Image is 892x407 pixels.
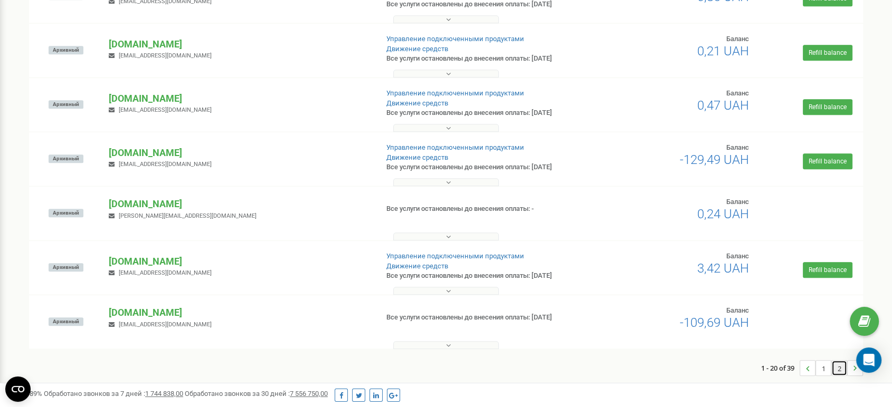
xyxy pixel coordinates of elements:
span: [EMAIL_ADDRESS][DOMAIN_NAME] [119,106,212,113]
a: Движение средств [386,153,448,161]
span: -129,49 UAH [680,152,749,167]
span: [EMAIL_ADDRESS][DOMAIN_NAME] [119,321,212,328]
p: [DOMAIN_NAME] [109,92,369,105]
span: Баланс [726,198,749,206]
p: [DOMAIN_NAME] [109,37,369,51]
span: Баланс [726,306,749,314]
span: Архивный [49,100,83,109]
span: -109,69 UAH [680,315,749,330]
a: Refill balance [803,153,852,169]
span: Баланс [726,143,749,151]
a: Управление подключенными продуктами [386,143,524,151]
span: 0,24 UAH [697,207,749,221]
span: Баланс [726,35,749,43]
span: Архивный [49,263,83,272]
a: Refill balance [803,99,852,115]
p: [DOMAIN_NAME] [109,306,369,319]
span: [EMAIL_ADDRESS][DOMAIN_NAME] [119,52,212,59]
span: 0,47 UAH [697,98,749,113]
a: Движение средств [386,99,448,107]
li: 1 [815,360,831,376]
a: Управление подключенными продуктами [386,252,524,260]
p: Все услуги остановлены до внесения оплаты: [DATE] [386,162,578,172]
span: 0,21 UAH [697,44,749,59]
span: Архивный [49,317,83,326]
a: Движение средств [386,45,448,53]
p: [DOMAIN_NAME] [109,146,369,160]
a: 2 [832,361,847,375]
nav: ... [761,350,863,386]
u: 7 556 750,00 [290,390,328,398]
button: Open CMP widget [5,376,31,402]
u: 1 744 838,00 [145,390,183,398]
a: Refill balance [803,45,852,61]
p: Все услуги остановлены до внесения оплаты: [DATE] [386,54,578,64]
span: Баланс [726,89,749,97]
p: Все услуги остановлены до внесения оплаты: - [386,204,578,214]
p: Все услуги остановлены до внесения оплаты: [DATE] [386,271,578,281]
span: 1 - 20 of 39 [761,360,800,376]
span: Архивный [49,46,83,54]
span: Архивный [49,209,83,217]
span: 3,42 UAH [697,261,749,276]
p: [DOMAIN_NAME] [109,255,369,268]
a: Refill balance [803,262,852,278]
p: [DOMAIN_NAME] [109,197,369,211]
a: Движение средств [386,262,448,270]
p: Все услуги остановлены до внесения оплаты: [DATE] [386,313,578,323]
span: Обработано звонков за 30 дней : [185,390,328,398]
div: Open Intercom Messenger [856,347,881,373]
p: Все услуги остановлены до внесения оплаты: [DATE] [386,108,578,118]
span: [EMAIL_ADDRESS][DOMAIN_NAME] [119,269,212,276]
span: Баланс [726,252,749,260]
span: [EMAIL_ADDRESS][DOMAIN_NAME] [119,161,212,168]
span: Обработано звонков за 7 дней : [44,390,183,398]
span: Архивный [49,154,83,163]
a: Управление подключенными продуктами [386,89,524,97]
a: Управление подключенными продуктами [386,35,524,43]
span: [PERSON_NAME][EMAIL_ADDRESS][DOMAIN_NAME] [119,212,257,219]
